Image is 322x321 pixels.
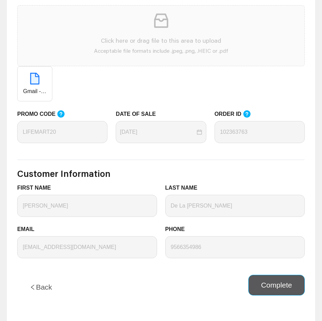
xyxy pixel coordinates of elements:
[23,47,299,55] p: Acceptable file formats include .jpeg, .png, .HEIC or .pdf
[30,284,36,290] span: left
[165,184,203,192] label: LAST NAME
[23,36,299,45] p: Click here or drag file to this area to upload
[120,128,195,136] input: DATE OF SALE
[248,275,305,295] button: Complete
[165,195,305,217] input: LAST NAME
[116,110,161,118] label: DATE OF SALE
[152,11,171,30] span: inbox
[17,236,157,258] input: EMAIL
[165,225,190,233] label: PHONE
[18,6,304,66] span: inboxClick here or drag file to this area to uploadAcceptable file formats include .jpeg, .png, ....
[17,195,157,217] input: FIRST NAME
[17,110,72,118] label: PROMO CODE
[17,225,40,233] label: EMAIL
[165,236,305,258] input: PHONE
[215,110,258,118] label: ORDER ID
[17,168,305,179] h3: Customer Information
[17,275,64,300] button: leftBack
[17,184,56,192] label: FIRST NAME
